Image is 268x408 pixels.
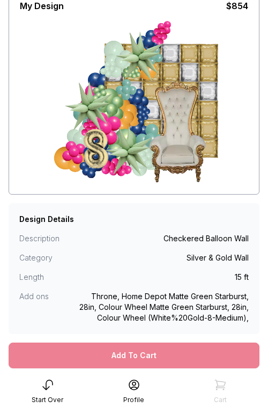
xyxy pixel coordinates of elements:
div: Add To Cart [9,343,259,368]
div: Profile [123,396,144,404]
div: 15 ft [235,272,249,283]
div: Checkered Balloon Wall [163,233,249,244]
div: Design Details [19,214,74,225]
div: Add ons [19,291,77,323]
div: Description [19,233,77,244]
div: Throne, Home Depot Matte Green Starburst, 28in, Colour Wheel Matte Green Starburst, 28in, Colour ... [77,291,249,323]
div: Length [19,272,77,283]
div: Silver & Gold Wall [187,253,249,263]
div: Cart [214,396,227,404]
div: Category [19,253,77,263]
img: Custom Design [20,12,248,188]
div: Start Over [32,396,63,404]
